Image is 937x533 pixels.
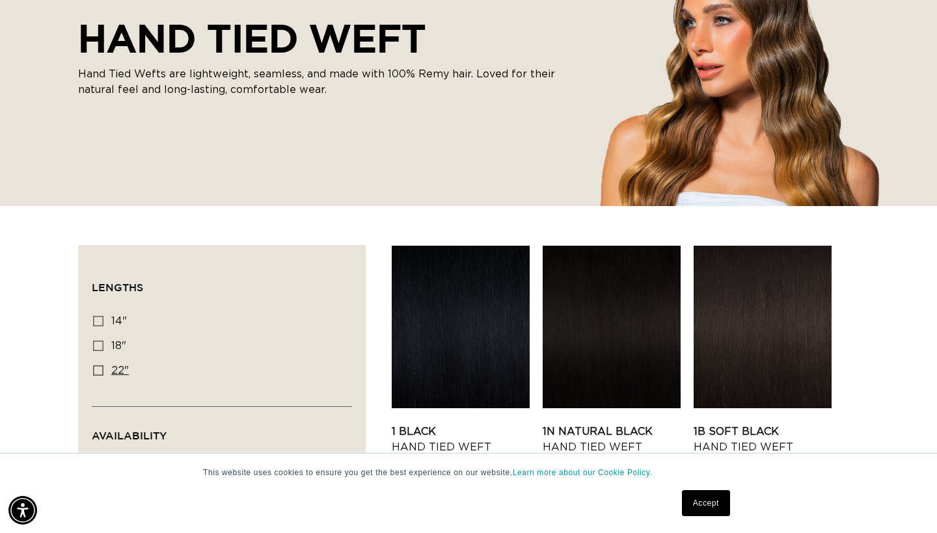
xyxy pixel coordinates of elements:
[682,490,730,516] a: Accept
[78,66,573,97] p: Hand Tied Wefts are lightweight, seamless, and made with 100% Remy hair. Loved for their natural ...
[92,430,167,441] span: Availability
[111,316,127,326] span: 14"
[78,16,573,61] h2: HAND TIED WEFT
[392,424,530,455] a: 1 Black Hand Tied Weft
[8,496,37,525] div: Accessibility Menu
[203,467,734,478] p: This website uses cookies to ensure you get the best experience on our website.
[92,407,352,454] summary: Availability (0 selected)
[92,281,143,293] span: Lengths
[92,259,352,305] summary: Lengths (0 selected)
[111,365,129,376] span: 22"
[111,341,126,351] span: 18"
[694,424,832,455] a: 1B Soft Black Hand Tied Weft
[543,424,681,455] a: 1N Natural Black Hand Tied Weft
[513,468,653,477] a: Learn more about our Cookie Policy.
